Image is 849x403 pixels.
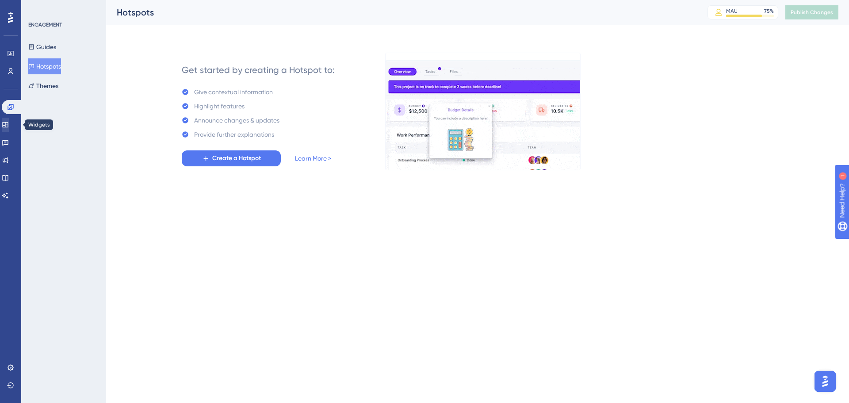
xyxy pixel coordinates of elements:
div: 1 [61,4,64,12]
button: Hotspots [28,58,61,74]
span: Create a Hotspot [212,153,261,164]
div: 75 % [764,8,774,15]
div: ENGAGEMENT [28,21,62,28]
a: Learn More > [295,153,331,164]
div: Give contextual information [194,87,273,97]
div: Hotspots [117,6,685,19]
button: Themes [28,78,58,94]
div: Provide further explanations [194,129,274,140]
img: a956fa7fe1407719453ceabf94e6a685.gif [385,53,581,170]
iframe: UserGuiding AI Assistant Launcher [812,368,838,395]
button: Create a Hotspot [182,150,281,166]
div: MAU [726,8,738,15]
span: Publish Changes [791,9,833,16]
div: Get started by creating a Hotspot to: [182,64,335,76]
button: Guides [28,39,56,55]
span: Need Help? [21,2,55,13]
div: Highlight features [194,101,245,111]
div: Announce changes & updates [194,115,279,126]
button: Publish Changes [785,5,838,19]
